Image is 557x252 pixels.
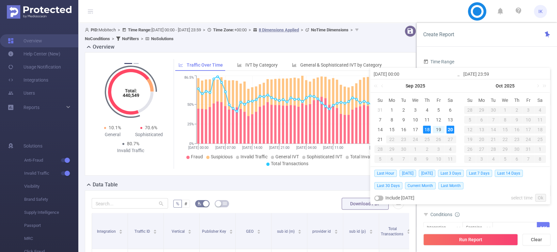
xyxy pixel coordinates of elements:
tspan: 0% [189,142,194,146]
button: Run Report [423,234,518,245]
div: 4 [534,106,546,114]
td: October 10, 2025 [522,115,534,125]
td: September 4, 2025 [421,105,433,115]
span: Last 30 Days [374,182,402,189]
td: September 9, 2025 [398,115,410,125]
th: Wed [410,95,421,105]
td: October 16, 2025 [511,125,522,134]
div: 7 [487,116,499,124]
td: September 8, 2025 [386,115,398,125]
span: IVT by Category [245,62,278,68]
td: October 22, 2025 [499,134,511,144]
div: 3 [476,155,487,163]
div: 23 [511,135,522,143]
th: Sat [534,95,546,105]
div: 9 [400,116,408,124]
th: Fri [433,95,444,105]
div: 3 [411,106,419,114]
div: General [94,131,131,138]
td: September 28, 2025 [464,105,476,115]
th: Mon [476,95,487,105]
td: September 30, 2025 [487,105,499,115]
div: 2 [400,106,408,114]
td: September 27, 2025 [444,134,456,144]
span: Fr [522,97,534,103]
td: October 14, 2025 [487,125,499,134]
span: [DATE] [419,170,435,177]
td: October 20, 2025 [476,134,487,144]
div: 3 [433,145,444,153]
td: October 15, 2025 [499,125,511,134]
i: icon: down [456,226,460,230]
tspan: [DATE] 00:00 [188,146,209,150]
td: October 8, 2025 [410,154,421,164]
td: September 24, 2025 [410,134,421,144]
span: > [247,27,253,32]
span: Brand Safety [24,193,78,206]
a: Help Center (New) [8,47,60,60]
tspan: 440,549 [122,93,139,98]
td: October 3, 2025 [433,144,444,154]
div: 7 [522,155,534,163]
span: > [116,27,122,32]
div: 30 [398,145,410,153]
span: Su [374,97,386,103]
td: September 13, 2025 [444,115,456,125]
div: 6 [386,155,398,163]
td: August 31, 2025 [374,105,386,115]
span: Last Hour [374,170,397,177]
td: October 3, 2025 [522,105,534,115]
div: 26 [464,145,476,153]
th: Wed [499,95,511,105]
div: 28 [374,145,386,153]
th: Sun [374,95,386,105]
td: September 1, 2025 [386,105,398,115]
span: Visibility [24,180,78,193]
div: 21 [376,135,384,143]
span: > [110,36,116,41]
th: Thu [511,95,522,105]
span: Invalid Traffic [240,154,268,159]
button: Clear [522,234,550,245]
th: Fri [522,95,534,105]
div: 14 [487,126,499,134]
span: Last 7 Days [466,170,492,177]
div: 6 [511,155,522,163]
tspan: [DATE] 11:00 [323,146,344,150]
i: icon: bar-chart [237,63,242,67]
div: 13 [446,116,454,124]
td: November 4, 2025 [487,154,499,164]
td: September 28, 2025 [374,144,386,154]
span: 10.1% [109,125,121,130]
span: General & Sophisticated IVT by Category [300,62,382,68]
div: 5 [435,106,442,114]
td: September 30, 2025 [398,144,410,154]
div: 31 [522,145,534,153]
div: 30 [487,106,499,114]
h2: Data Table [93,181,118,189]
td: October 2, 2025 [421,144,433,154]
td: September 7, 2025 [374,115,386,125]
div: 3 [522,106,534,114]
span: 80.7% [127,141,139,146]
a: Next month (PageDown) [534,79,540,92]
div: 17 [411,126,419,134]
td: October 6, 2025 [476,115,487,125]
i: icon: down [487,226,490,230]
div: 28 [464,106,476,114]
input: Search... [92,198,168,209]
div: 13 [476,126,487,134]
tspan: [DATE] 14:00 [242,146,263,150]
td: October 5, 2025 [374,154,386,164]
div: 4 [487,155,499,163]
td: October 21, 2025 [487,134,499,144]
span: Sophisticated IVT [307,154,342,159]
div: 5 [374,155,386,163]
td: October 2, 2025 [511,105,522,115]
td: October 31, 2025 [522,144,534,154]
div: 23 [398,135,410,143]
div: 24 [410,135,421,143]
div: 4 [423,106,431,114]
button: 1 [124,63,132,64]
td: October 12, 2025 [464,125,476,134]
